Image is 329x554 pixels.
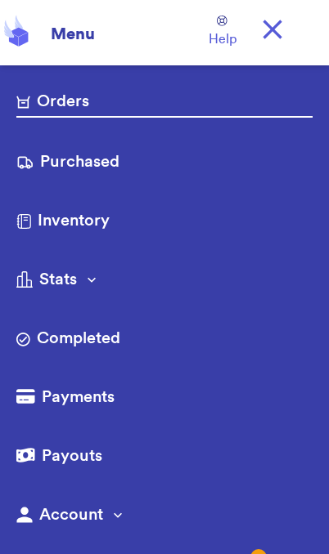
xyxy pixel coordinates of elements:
[16,150,313,176] a: Purchased
[16,503,313,529] button: Account
[16,386,313,412] a: Payments
[16,268,313,294] button: Stats
[16,209,313,235] a: Inventory
[16,327,313,353] a: Completed
[16,90,313,118] a: Orders
[16,445,313,471] a: Payouts
[209,16,237,49] a: Help
[209,29,237,49] span: Help
[41,13,95,46] div: Menu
